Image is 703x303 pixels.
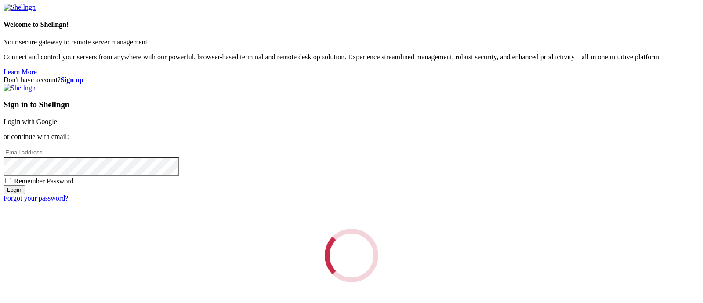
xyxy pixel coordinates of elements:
input: Email address [4,148,81,157]
p: or continue with email: [4,133,699,141]
span: Remember Password [14,177,74,185]
a: Login with Google [4,118,57,125]
input: Login [4,185,25,194]
a: Forgot your password? [4,194,68,202]
a: Sign up [61,76,83,84]
h3: Sign in to Shellngn [4,100,699,110]
img: Shellngn [4,84,36,92]
p: Connect and control your servers from anywhere with our powerful, browser-based terminal and remo... [4,53,699,61]
img: Shellngn [4,4,36,11]
p: Your secure gateway to remote server management. [4,38,699,46]
div: Loading... [325,229,378,282]
a: Learn More [4,68,37,76]
h4: Welcome to Shellngn! [4,21,699,29]
div: Don't have account? [4,76,699,84]
input: Remember Password [5,178,11,183]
